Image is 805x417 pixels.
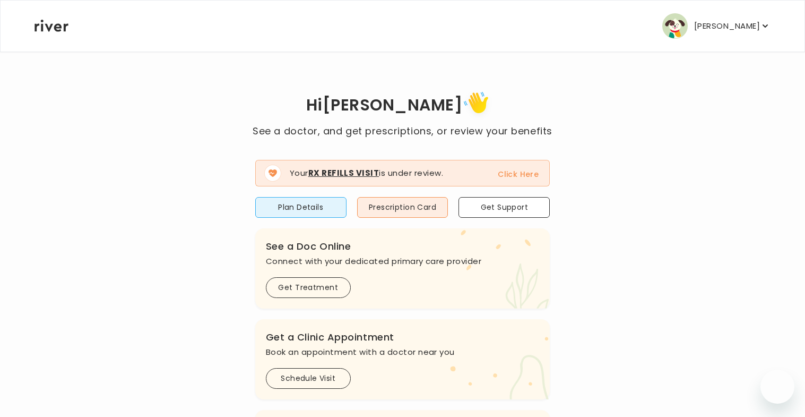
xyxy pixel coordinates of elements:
[266,330,540,345] h3: Get a Clinic Appointment
[498,168,539,181] button: Click Here
[458,197,550,218] button: Get Support
[694,19,760,33] p: [PERSON_NAME]
[266,239,540,254] h3: See a Doc Online
[760,370,794,404] iframe: Button to launch messaging window
[266,368,351,389] button: Schedule Visit
[266,254,540,269] p: Connect with your dedicated primary care provider
[266,345,540,360] p: Book an appointment with a doctor near you
[266,277,351,298] button: Get Treatment
[290,167,443,180] p: Your is under review.
[662,13,688,39] img: user avatar
[255,197,347,218] button: Plan Details
[253,124,552,139] p: See a doctor, and get prescriptions, or review your benefits
[662,13,771,39] button: user avatar[PERSON_NAME]
[253,88,552,124] h1: Hi [PERSON_NAME]
[357,197,448,218] button: Prescription Card
[308,167,379,178] strong: Rx Refills Visit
